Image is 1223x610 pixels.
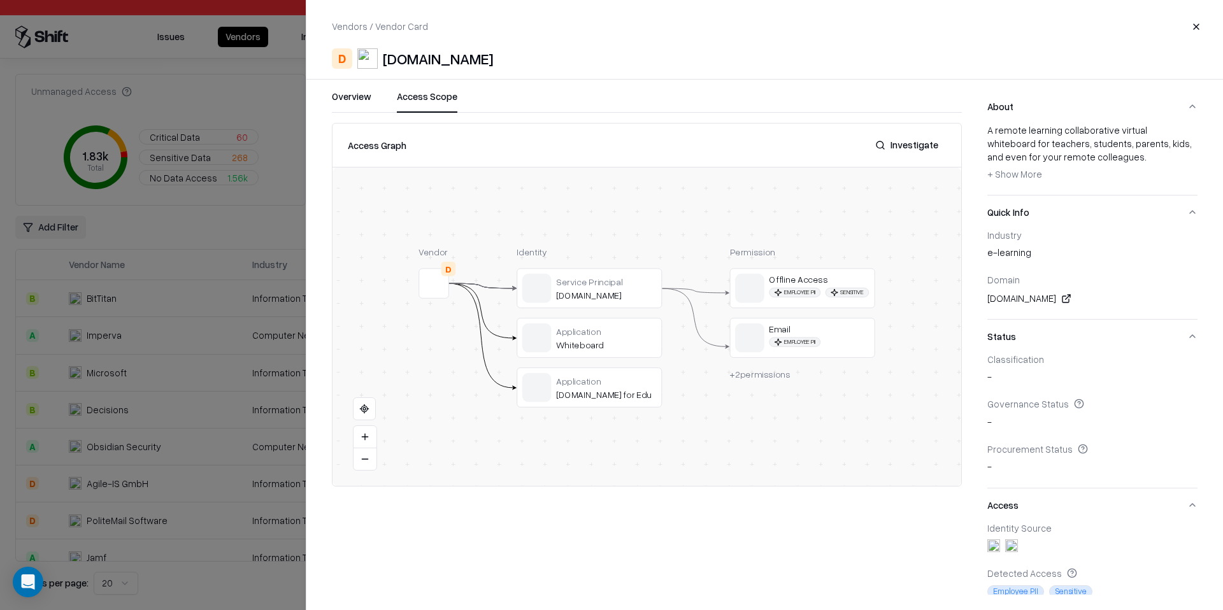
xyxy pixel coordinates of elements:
[987,353,1198,488] div: Status
[383,48,493,69] div: [DOMAIN_NAME]
[987,246,1198,264] div: e-learning
[556,375,657,387] div: Application
[332,90,371,113] button: Overview
[987,291,1198,306] div: [DOMAIN_NAME]
[987,488,1198,522] button: Access
[987,522,1198,534] div: Identity Source
[1005,539,1018,552] img: microsoft365.com
[987,567,1198,579] div: Detected Access
[826,287,869,297] span: Sensitive
[517,246,662,259] div: Identity
[348,138,406,152] div: Access Graph
[769,337,820,346] span: Employee PII
[868,134,946,157] button: Investigate
[556,290,657,301] div: [DOMAIN_NAME]
[730,369,790,379] span: + 2 permissions
[769,287,820,297] span: Employee PII
[987,124,1198,184] div: A remote learning collaborative virtual whiteboard for teachers, students, parents, kids, and eve...
[987,229,1198,319] div: Quick Info
[987,168,1042,180] span: + Show More
[730,246,875,259] div: Permission
[357,48,378,69] img: Whiteboard.Chat
[1049,585,1092,598] span: Sensitive
[987,443,1198,455] div: Procurement Status
[556,339,657,351] div: Whiteboard
[556,276,657,287] div: Service Principal
[987,229,1198,241] div: Industry
[332,20,428,33] p: Vendors / Vendor Card
[987,353,1198,365] div: Classification
[418,246,449,259] div: Vendor
[987,195,1198,229] button: Quick Info
[769,274,869,285] div: Offline Access
[987,90,1198,124] button: About
[987,585,1044,598] span: Employee PII
[987,124,1198,194] div: About
[987,460,1198,478] div: -
[987,164,1042,185] button: + Show More
[987,320,1198,353] button: Status
[987,398,1198,409] div: Governance Status
[987,539,1000,552] img: entra.microsoft.com
[769,323,869,335] div: Email
[556,388,657,400] div: [DOMAIN_NAME] for Edu
[397,90,457,113] button: Access Scope
[987,370,1198,388] div: -
[987,274,1198,285] div: Domain
[332,48,352,69] div: D
[441,262,456,276] div: D
[987,415,1198,433] div: -
[556,325,657,337] div: Application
